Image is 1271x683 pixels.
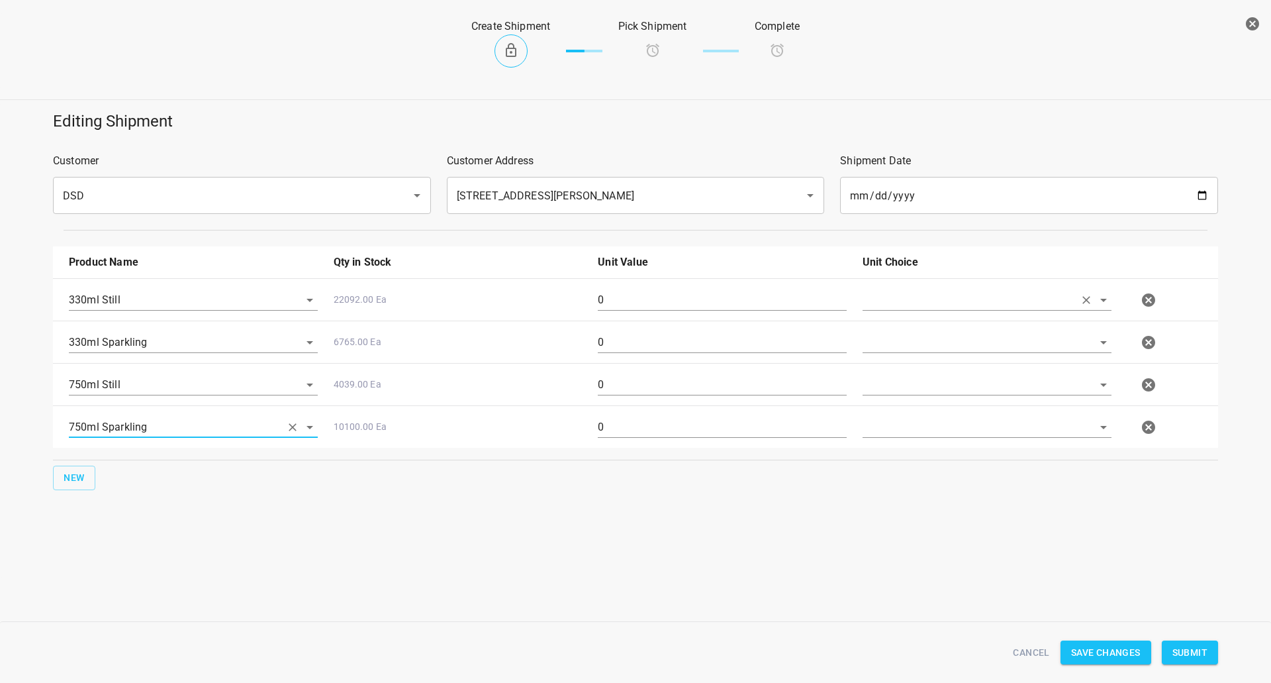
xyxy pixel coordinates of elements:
[1008,641,1055,665] button: Cancel
[53,153,431,169] p: Customer
[801,186,820,205] button: Open
[840,153,1218,169] p: Shipment Date
[334,335,583,349] p: 6765.00 Ea
[755,19,800,34] p: Complete
[1094,333,1113,352] button: Open
[863,254,1111,270] p: Unit Choice
[447,153,825,169] p: Customer Address
[1013,645,1049,661] span: Cancel
[1060,641,1151,665] button: Save Changes
[1094,418,1113,437] button: Open
[283,418,302,437] button: Clear
[301,291,319,309] button: Open
[1094,291,1113,309] button: Open
[1077,291,1096,309] button: Clear
[1162,641,1218,665] button: Submit
[618,19,687,34] p: Pick Shipment
[301,333,319,352] button: Open
[598,254,847,270] p: Unit Value
[1071,645,1141,661] span: Save Changes
[64,470,85,486] span: New
[69,254,318,270] p: Product Name
[334,293,583,307] p: 22092.00 Ea
[408,186,426,205] button: Open
[1172,645,1207,661] span: Submit
[301,418,319,437] button: Open
[334,254,583,270] p: Qty in Stock
[53,466,95,490] button: New
[53,111,1218,132] h5: Editing Shipment
[471,19,550,34] p: Create Shipment
[301,376,319,394] button: Open
[1094,376,1113,394] button: Open
[334,378,583,392] p: 4039.00 Ea
[334,420,583,434] p: 10100.00 Ea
